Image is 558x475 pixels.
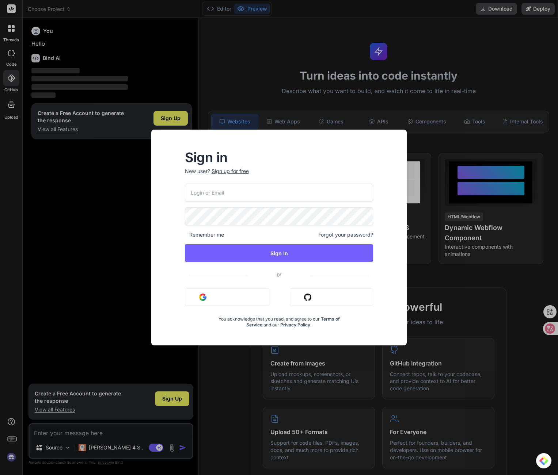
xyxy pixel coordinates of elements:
[185,152,373,163] h2: Sign in
[216,312,342,328] div: You acknowledge that you read, and agree to our and our
[246,316,340,327] a: Terms of Service
[185,231,224,238] span: Remember me
[185,184,373,202] input: Login or Email
[290,288,373,306] button: Sign in with Github
[199,294,206,301] img: google
[304,294,311,301] img: github
[185,168,373,184] p: New user?
[280,322,312,327] a: Privacy Policy.
[212,168,249,175] div: Sign up for free
[318,231,373,238] span: Forgot your password?
[185,244,373,262] button: Sign In
[247,265,311,283] span: or
[185,288,269,306] button: Sign in with Google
